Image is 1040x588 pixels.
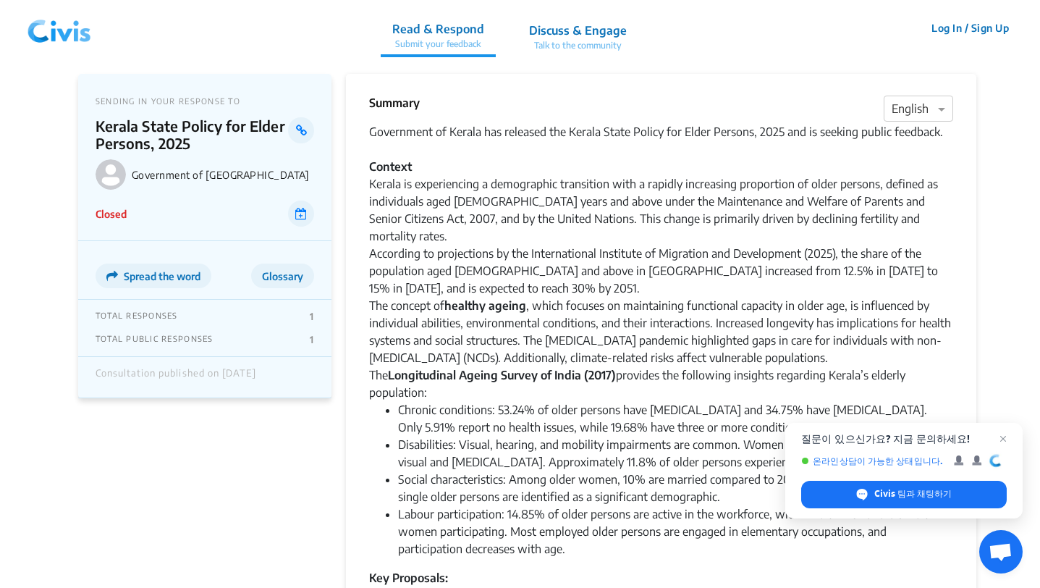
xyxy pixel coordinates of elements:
span: Glossary [262,270,303,282]
span: Spread the word [124,270,200,282]
p: Summary [369,94,420,112]
button: Spread the word [96,264,211,288]
p: Discuss & Engage [529,22,627,39]
span: 온라인상담이 가능한 상태입니다. [801,455,944,466]
img: Government of Kerala logo [96,159,126,190]
button: Glossary [251,264,314,288]
p: Closed [96,206,127,222]
p: TOTAL PUBLIC RESPONSES [96,334,214,345]
span: Civis 팀과 채팅하기 [874,487,952,500]
p: Submit your feedback [392,38,484,51]
strong: healthy ageing [444,298,526,313]
li: Chronic conditions: 53.24% of older persons have [MEDICAL_DATA] and 34.75% have [MEDICAL_DATA]. O... [398,401,953,436]
div: Consultation published on [DATE] [96,368,256,387]
strong: Context [369,159,412,174]
div: 채팅 열기 [979,530,1023,574]
li: Social characteristics: Among older women, 10% are married compared to 20% of older men. Widows a... [398,471,953,505]
strong: Longitudinal Ageing Survey of India (2017) [388,368,616,382]
p: SENDING IN YOUR RESPONSE TO [96,96,314,106]
li: Disabilities: Visual, hearing, and mobility impairments are common. Women report slightly higher ... [398,436,953,471]
strong: Key Proposals: [369,571,448,585]
img: navlogo.png [22,7,97,50]
button: Log In / Sign Up [922,17,1018,39]
span: 채팅 닫기 [994,430,1012,448]
p: 1 [310,334,313,345]
p: Read & Respond [392,20,484,38]
p: Government of [GEOGRAPHIC_DATA] [132,169,314,181]
p: Talk to the community [529,39,627,52]
p: 1 [310,311,313,322]
span: 질문이 있으신가요? 지금 문의하세요! [801,433,1007,445]
p: Kerala State Policy for Elder Persons, 2025 [96,117,289,152]
li: Labour participation: 14.85% of older persons are active in the workforce, with 27% of men and 6.... [398,505,953,558]
p: TOTAL RESPONSES [96,311,178,322]
div: Government of Kerala has released the Kerala State Policy for Elder Persons, 2025 and is seeking ... [369,123,953,401]
div: Civis 팀과 채팅하기 [801,481,1007,508]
